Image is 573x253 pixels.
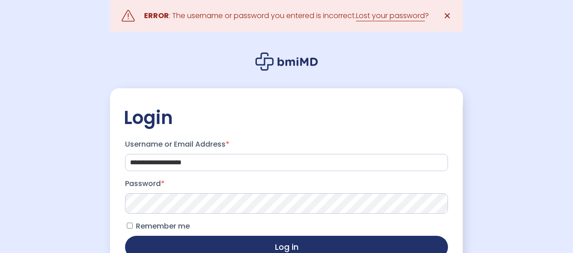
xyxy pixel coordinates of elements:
[124,106,449,129] h2: Login
[144,10,429,22] div: : The username or password you entered is incorrect. ?
[125,177,448,191] label: Password
[144,10,169,21] strong: ERROR
[127,223,133,229] input: Remember me
[443,10,451,22] span: ✕
[356,10,425,21] a: Lost your password
[136,221,190,231] span: Remember me
[125,137,448,152] label: Username or Email Address
[438,7,456,25] a: ✕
